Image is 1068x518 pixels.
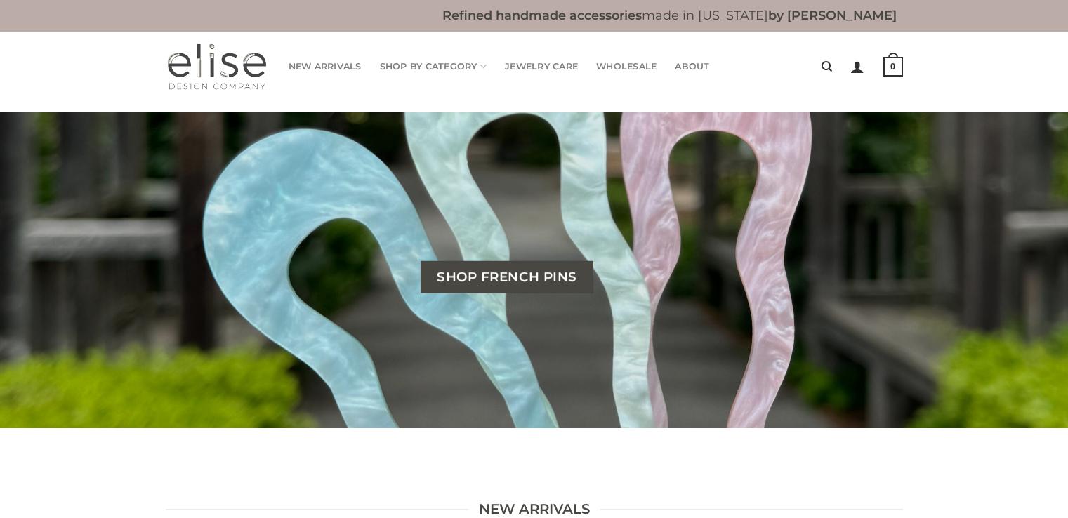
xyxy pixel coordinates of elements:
[380,53,487,81] a: Shop By Category
[166,42,268,91] img: Elise Design Company
[883,57,903,77] strong: 0
[822,53,832,80] a: Search
[442,8,897,22] b: made in [US_STATE]
[596,53,657,81] a: Wholesale
[505,53,578,81] a: Jewelry Care
[421,261,593,293] a: Shop French Pins
[768,8,897,22] b: by [PERSON_NAME]
[437,267,577,287] span: Shop French Pins
[883,47,903,86] a: 0
[289,53,362,81] a: New Arrivals
[675,53,709,81] a: About
[442,8,642,22] b: Refined handmade accessories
